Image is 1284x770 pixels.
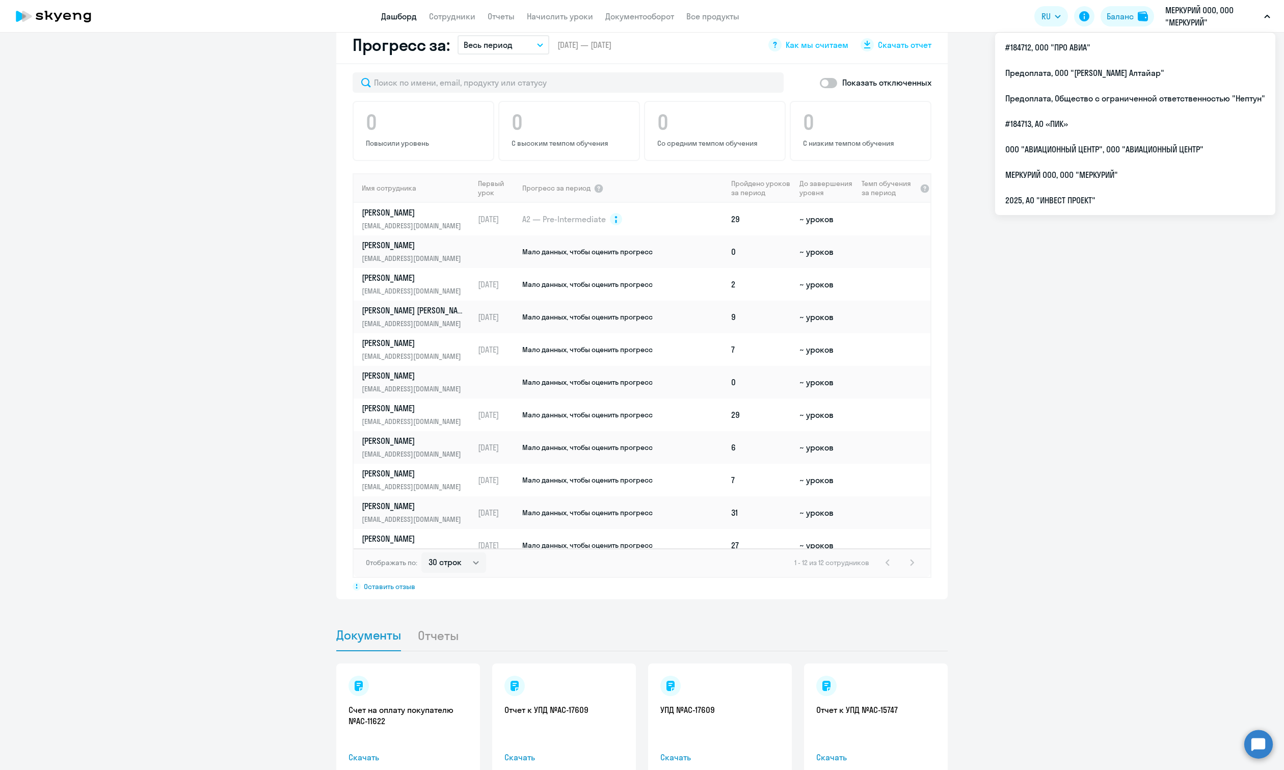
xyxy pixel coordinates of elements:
[362,533,467,544] p: [PERSON_NAME]
[362,272,467,283] p: [PERSON_NAME]
[522,214,606,225] span: A2 — Pre-Intermediate
[362,514,467,525] p: [EMAIL_ADDRESS][DOMAIN_NAME]
[1041,10,1051,22] span: RU
[605,11,674,21] a: Документооборот
[522,443,653,452] span: Мало данных, чтобы оценить прогресс
[1160,4,1275,29] button: МЕРКУРИЙ ООО, ООО "МЕРКУРИЙ"
[353,35,449,55] h2: Прогресс за:
[522,378,653,387] span: Мало данных, чтобы оценить прогресс
[727,333,795,366] td: 7
[795,203,857,235] td: ~ уроков
[474,203,521,235] td: [DATE]
[795,301,857,333] td: ~ уроков
[362,285,467,297] p: [EMAIL_ADDRESS][DOMAIN_NAME]
[362,305,467,316] p: [PERSON_NAME] [PERSON_NAME]
[727,496,795,529] td: 31
[381,11,417,21] a: Дашборд
[362,318,467,329] p: [EMAIL_ADDRESS][DOMAIN_NAME]
[816,704,935,715] a: Отчет к УПД №AC-15747
[474,333,521,366] td: [DATE]
[795,399,857,431] td: ~ уроков
[349,704,468,727] a: Счет на оплату покупателю №AC-11622
[522,475,653,485] span: Мало данных, чтобы оценить прогресс
[362,468,473,492] a: [PERSON_NAME][EMAIL_ADDRESS][DOMAIN_NAME]
[727,431,795,464] td: 6
[794,558,869,567] span: 1 - 12 из 12 сотрудников
[362,370,473,394] a: [PERSON_NAME][EMAIL_ADDRESS][DOMAIN_NAME]
[474,464,521,496] td: [DATE]
[795,366,857,399] td: ~ уроков
[727,529,795,562] td: 27
[727,366,795,399] td: 0
[353,72,784,93] input: Поиск по имени, email, продукту или статусу
[362,500,467,512] p: [PERSON_NAME]
[522,183,591,193] span: Прогресс за период
[522,410,653,419] span: Мало данных, чтобы оценить прогресс
[336,620,948,651] ul: Tabs
[1101,6,1154,26] button: Балансbalance
[878,39,931,50] span: Скачать отчет
[727,399,795,431] td: 29
[727,173,795,203] th: Пройдено уроков за период
[474,496,521,529] td: [DATE]
[727,268,795,301] td: 2
[474,431,521,464] td: [DATE]
[362,403,473,427] a: [PERSON_NAME][EMAIL_ADDRESS][DOMAIN_NAME]
[474,529,521,562] td: [DATE]
[862,179,917,197] span: Темп обучения за период
[795,235,857,268] td: ~ уроков
[795,268,857,301] td: ~ уроков
[362,403,467,414] p: [PERSON_NAME]
[362,435,467,446] p: [PERSON_NAME]
[842,76,931,89] p: Показать отключенных
[362,220,467,231] p: [EMAIL_ADDRESS][DOMAIN_NAME]
[795,464,857,496] td: ~ уроков
[362,370,467,381] p: [PERSON_NAME]
[795,333,857,366] td: ~ уроков
[362,253,467,264] p: [EMAIL_ADDRESS][DOMAIN_NAME]
[464,39,513,51] p: Весь период
[362,272,473,297] a: [PERSON_NAME][EMAIL_ADDRESS][DOMAIN_NAME]
[336,627,401,643] span: Документы
[362,351,467,362] p: [EMAIL_ADDRESS][DOMAIN_NAME]
[474,301,521,333] td: [DATE]
[504,704,624,715] a: Отчет к УПД №AC-17609
[795,529,857,562] td: ~ уроков
[362,448,467,460] p: [EMAIL_ADDRESS][DOMAIN_NAME]
[474,399,521,431] td: [DATE]
[362,533,473,557] a: [PERSON_NAME][EMAIL_ADDRESS][DOMAIN_NAME]
[727,301,795,333] td: 9
[1165,4,1260,29] p: МЕРКУРИЙ ООО, ООО "МЕРКУРИЙ"
[504,751,624,763] span: Скачать
[354,173,474,203] th: Имя сотрудника
[522,280,653,289] span: Мало данных, чтобы оценить прогресс
[727,464,795,496] td: 7
[1107,10,1134,22] div: Баланс
[474,268,521,301] td: [DATE]
[727,235,795,268] td: 0
[362,383,467,394] p: [EMAIL_ADDRESS][DOMAIN_NAME]
[349,751,468,763] span: Скачать
[362,207,467,218] p: [PERSON_NAME]
[795,496,857,529] td: ~ уроков
[786,39,848,50] span: Как мы считаем
[362,337,473,362] a: [PERSON_NAME][EMAIL_ADDRESS][DOMAIN_NAME]
[522,508,653,517] span: Мало данных, чтобы оценить прогресс
[795,431,857,464] td: ~ уроков
[488,11,515,21] a: Отчеты
[362,240,473,264] a: [PERSON_NAME][EMAIL_ADDRESS][DOMAIN_NAME]
[362,500,473,525] a: [PERSON_NAME][EMAIL_ADDRESS][DOMAIN_NAME]
[362,546,467,557] p: [EMAIL_ADDRESS][DOMAIN_NAME]
[727,203,795,235] td: 29
[527,11,593,21] a: Начислить уроки
[362,337,467,349] p: [PERSON_NAME]
[686,11,739,21] a: Все продукты
[458,35,549,55] button: Весь период
[816,751,935,763] span: Скачать
[364,582,415,591] span: Оставить отзыв
[557,39,611,50] span: [DATE] — [DATE]
[1138,11,1148,21] img: balance
[522,541,653,550] span: Мало данных, чтобы оценить прогресс
[362,207,473,231] a: [PERSON_NAME][EMAIL_ADDRESS][DOMAIN_NAME]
